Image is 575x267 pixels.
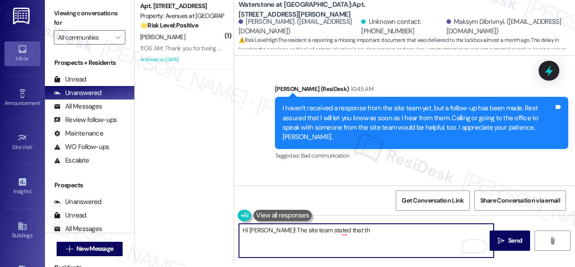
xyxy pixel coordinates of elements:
button: New Message [57,242,123,256]
span: • [31,187,32,193]
label: Viewing conversations for [54,6,125,30]
div: Apt. [STREET_ADDRESS] [140,1,223,11]
span: Send [508,236,522,245]
input: All communities [58,30,111,45]
div: All Messages [54,224,102,234]
a: Insights • [4,174,40,199]
div: I haven't received a response from the site team yet, but a follow-up has been made. Rest assured... [283,104,554,142]
span: • [32,143,34,149]
i:  [115,34,120,41]
i:  [66,245,73,253]
div: Archived on [DATE] [139,54,224,65]
textarea: To enrich screen reader interactions, please activate Accessibility in Grammarly extension settings [239,224,494,258]
div: [PERSON_NAME]. ([EMAIL_ADDRESS][DOMAIN_NAME]) [239,17,359,36]
div: Escalate [54,156,89,165]
div: Unknown contact: [PHONE_NUMBER] [361,17,444,36]
div: [PERSON_NAME] (ResiDesk) [275,84,568,97]
strong: ⚠️ Risk Level: High [239,36,277,44]
span: New Message [76,244,113,253]
div: Prospects [45,181,134,190]
img: ResiDesk Logo [13,8,31,24]
div: Unread [54,75,86,84]
div: Maksym Dibrivnyi. ([EMAIL_ADDRESS][DOMAIN_NAME]) [447,17,568,36]
div: Tagged as: [275,149,568,162]
div: Unread [54,211,86,220]
div: Prospects + Residents [45,58,134,68]
i:  [549,237,556,244]
div: Review follow-ups [54,115,117,125]
div: Unanswered [54,88,102,98]
i:  [498,237,504,244]
a: Site Visit • [4,130,40,154]
div: 10:45 AM [349,84,373,94]
div: Maintenance [54,129,103,138]
button: Share Conversation via email [474,190,566,211]
div: Unanswered [54,197,102,207]
div: All Messages [54,102,102,111]
a: Inbox [4,41,40,66]
a: Buildings [4,218,40,243]
span: [PERSON_NAME] [140,33,185,41]
strong: 🌟 Risk Level: Positive [140,21,198,29]
span: Share Conversation via email [480,196,560,205]
button: Send [490,231,530,251]
span: • [40,99,41,105]
span: Bad communication [301,152,349,159]
span: : The resident is reporting a missing important document that was delivered to the lockbox almost... [239,36,575,64]
div: 11:06 AM: Thank you for being patient with me [140,44,259,52]
div: WO Follow-ups [54,142,109,152]
button: Get Conversation Link [396,190,469,211]
div: Property: Avenues at [GEOGRAPHIC_DATA] [140,11,223,21]
span: Get Conversation Link [402,196,464,205]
